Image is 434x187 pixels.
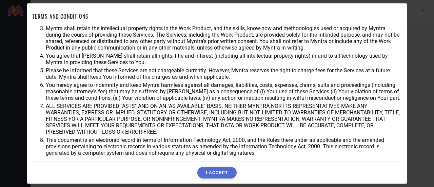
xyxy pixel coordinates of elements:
li: You hereby agree to indemnify and keep Myntra harmless against all damages, liabilities, costs, e... [46,82,402,101]
li: Myntra shall retain the intellectual property rights in the Work Product, and the skills, know-ho... [46,25,402,51]
button: I ACCEPT [197,167,236,179]
li: This document is an electronic record in terms of Information Technology Act, 2000, and the Rules... [46,137,402,156]
li: ALL SERVICES ARE PROVIDED "AS IS" AND ON AN "AS AVAILABLE" BASIS. NEITHER MYNTRA NOR ITS REPRESEN... [46,103,402,135]
li: You agree that [PERSON_NAME] shall retain all rights, title and interest (including all intellect... [46,53,402,66]
li: Please be informed that these Services are not chargeable currently. However, Myntra reserves the... [46,67,402,80]
h1: TERMS AND CONDITIONS [32,12,88,20]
